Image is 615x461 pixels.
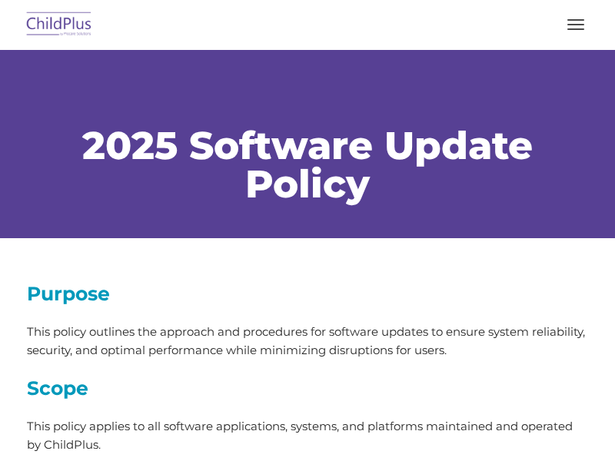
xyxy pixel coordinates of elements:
[27,324,585,357] span: This policy outlines the approach and procedures for software updates to ensure system reliabilit...
[82,122,533,207] span: 2025 Software Update Policy
[27,376,88,400] span: Scope
[23,7,95,43] img: ChildPlus by Procare Solutions
[27,282,110,305] span: Purpose
[27,419,573,452] span: This policy applies to all software applications, systems, and platforms maintained and operated ...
